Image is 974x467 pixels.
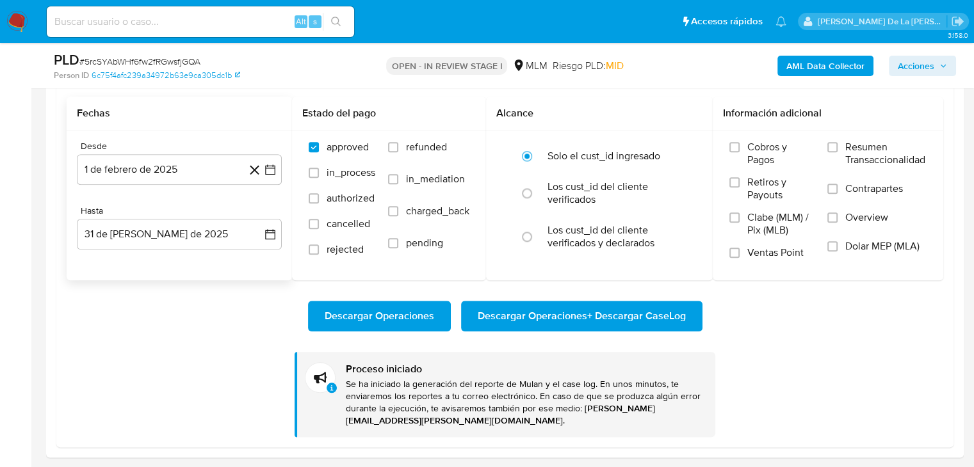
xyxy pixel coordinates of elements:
[889,56,956,76] button: Acciones
[79,55,200,68] span: # 5rcSYAbWHf6fw2fRGwsfjGQA
[898,56,934,76] span: Acciones
[775,16,786,27] a: Notificaciones
[818,15,947,28] p: javier.gutierrez@mercadolibre.com.mx
[947,30,968,40] span: 3.158.0
[47,13,354,30] input: Buscar usuario o caso...
[512,59,547,73] div: MLM
[92,70,240,81] a: 6c75f4afc239a34972b63e9ca305dc1b
[605,58,623,73] span: MID
[54,49,79,70] b: PLD
[296,15,306,28] span: Alt
[386,57,507,75] p: OPEN - IN REVIEW STAGE I
[777,56,873,76] button: AML Data Collector
[323,13,349,31] button: search-icon
[313,15,317,28] span: s
[691,15,763,28] span: Accesos rápidos
[786,56,864,76] b: AML Data Collector
[54,70,89,81] b: Person ID
[951,15,964,28] a: Salir
[552,59,623,73] span: Riesgo PLD:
